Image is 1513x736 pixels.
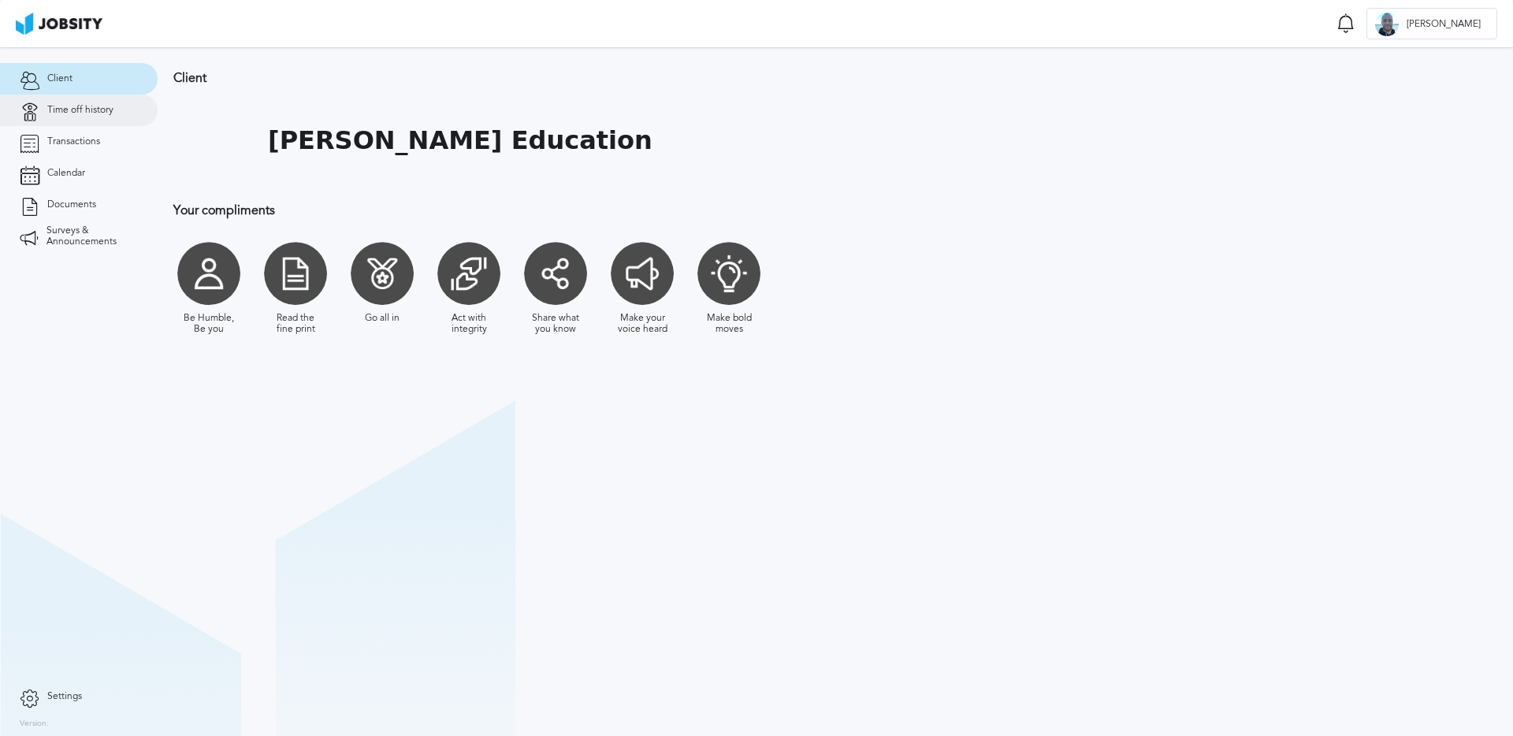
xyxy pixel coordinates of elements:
div: Make your voice heard [615,313,670,335]
div: Make bold moves [701,313,756,335]
div: Go all in [365,313,400,324]
h3: Your compliments [173,203,1028,217]
span: Documents [47,199,96,210]
div: Share what you know [528,313,583,335]
h3: Client [173,71,1028,85]
span: [PERSON_NAME] [1399,19,1489,30]
span: Transactions [47,136,100,147]
div: F [1375,13,1399,36]
span: Surveys & Announcements [46,225,138,247]
span: Calendar [47,168,85,179]
img: ab4bad089aa723f57921c736e9817d99.png [16,13,102,35]
span: Settings [47,691,82,702]
div: Act with integrity [441,313,496,335]
button: F[PERSON_NAME] [1366,8,1497,39]
span: Time off history [47,105,113,116]
div: Read the fine print [268,313,323,335]
h1: [PERSON_NAME] Education [268,126,652,155]
span: Client [47,73,72,84]
label: Version: [20,719,49,729]
div: Be Humble, Be you [181,313,236,335]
